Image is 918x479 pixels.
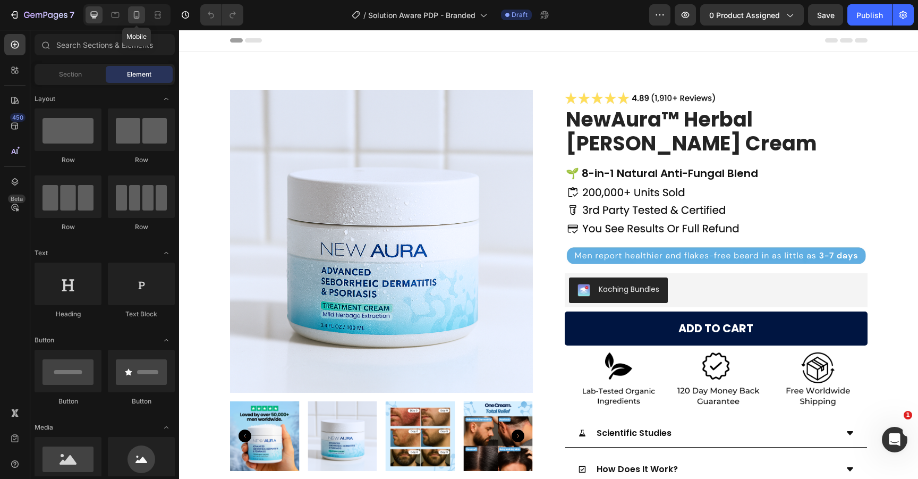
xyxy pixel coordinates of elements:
img: gempages_562294279301497736-726c6b8d-b088-4df7-9178-1cc561543ccc.png [386,60,537,77]
div: Button [35,397,101,406]
span: Toggle open [158,419,175,436]
img: gempages_562294279301497736-fb619331-ecc1-42b7-b0ea-c3a653e971d9.png [386,152,567,208]
img: KachingBundles.png [398,254,411,267]
div: ADD TO CART [499,290,574,307]
span: Toggle open [158,245,175,262]
span: Element [127,70,151,79]
div: Button [108,397,175,406]
span: Solution Aware PDP - Branded [368,10,475,21]
button: Publish [847,4,892,26]
button: 0 product assigned [700,4,804,26]
button: Kaching Bundles [390,248,489,273]
p: 7 [70,9,74,21]
span: Text [35,248,48,258]
p: How Does It Work? [418,432,499,448]
div: Undo/Redo [200,4,243,26]
img: gempages_562294279301497736-5bfde37d-3f4a-49a5-8c00-dc71ae4ea626.png [386,217,688,235]
span: Toggle open [158,332,175,349]
iframe: Design area [179,30,918,479]
div: Row [35,222,101,232]
span: Toggle open [158,90,175,107]
div: Text Block [108,309,175,319]
span: Draft [512,10,528,20]
span: Save [817,11,835,20]
div: Publish [856,10,883,21]
h2: 🌱 8-in-1 Natural Anti-Fungal Blend [386,136,688,152]
span: / [363,10,366,21]
button: Save [808,4,843,26]
button: 7 [4,4,79,26]
span: Layout [35,94,55,104]
div: Row [108,222,175,232]
button: Carousel Next Arrow [333,400,345,413]
iframe: Intercom live chat [882,427,907,452]
div: Heading [35,309,101,319]
input: Search Sections & Elements [35,34,175,55]
p: Scientific Studies [418,396,492,411]
button: ADD TO CART [386,282,688,316]
span: Button [35,335,54,345]
h2: NewAura™ Herbal [PERSON_NAME] Cream [386,77,688,127]
div: Row [35,155,101,165]
span: 0 product assigned [709,10,780,21]
div: Row [108,155,175,165]
div: 450 [10,113,25,122]
span: Section [59,70,82,79]
img: gempages_562294279301497736-94c4d8be-69ce-434e-8814-d8df16e9f918.png [401,316,673,384]
div: Beta [8,195,25,203]
span: Media [35,423,53,432]
span: 1 [904,411,912,419]
div: Kaching Bundles [420,254,480,265]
